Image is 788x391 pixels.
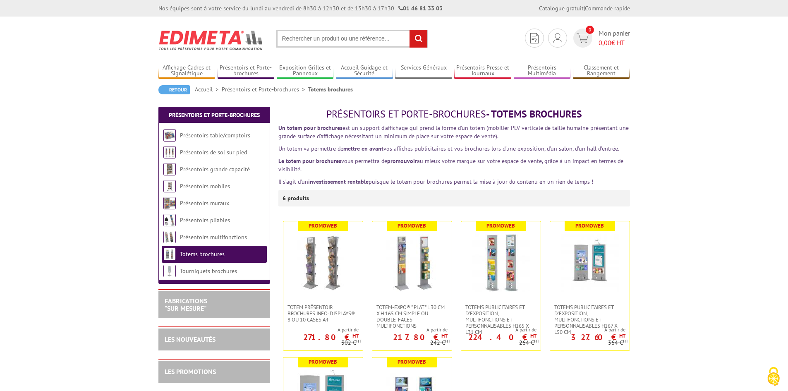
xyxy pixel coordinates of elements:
[619,332,625,339] sup: HT
[372,326,448,333] span: A partir de
[410,30,427,48] input: rechercher
[561,234,619,292] img: Totems publicitaires et d'exposition, multifonctions et personnalisables H167 X L50 CM
[577,34,589,43] img: devis rapide
[550,304,630,335] a: Totems publicitaires et d'exposition, multifonctions et personnalisables H167 X L50 CM
[387,157,417,165] strong: promouvoir
[308,178,369,185] strong: investissement rentable
[309,358,337,365] b: Promoweb
[461,304,541,335] a: Totems publicitaires et d'exposition, multifonctions et personnalisables H165 X L31 CM
[599,38,611,47] span: 0,00
[163,197,176,209] img: Présentoirs muraux
[163,265,176,277] img: Tourniquets brochures
[308,85,353,94] li: Totems brochures
[165,297,207,312] a: FABRICATIONS"Sur Mesure"
[539,4,630,12] div: |
[430,340,450,346] p: 242 €
[278,124,343,132] strong: Un totem pour brochures
[398,222,426,229] b: Promoweb
[623,338,628,344] sup: HT
[277,64,334,78] a: Exposition Grilles et Panneaux
[534,338,539,344] sup: HT
[222,86,308,93] a: Présentoirs et Porte-brochures
[599,29,630,48] span: Mon panier
[278,157,341,165] strong: Le totem pour brochures
[372,304,452,329] a: Totem-Expo® " plat " L 30 cm x H 165 cm simple ou double-faces multifonctions
[180,166,250,173] a: Présentoirs grande capacité
[163,180,176,192] img: Présentoirs mobiles
[195,86,222,93] a: Accueil
[352,332,359,339] sup: HT
[163,146,176,158] img: Présentoirs de sol sur pied
[575,222,604,229] b: Promoweb
[158,64,216,78] a: Affichage Cadres et Signalétique
[165,335,216,343] a: LES NOUVEAUTÉS
[586,26,594,34] span: 0
[530,332,537,339] sup: HT
[553,33,562,43] img: devis rapide
[398,358,426,365] b: Promoweb
[326,108,486,120] span: Présentoirs et Porte-brochures
[303,335,359,340] p: 271.80 €
[276,30,428,48] input: Rechercher un produit ou une référence...
[571,335,625,340] p: 327.60 €
[163,163,176,175] img: Présentoirs grande capacité
[530,33,539,43] img: devis rapide
[472,234,530,292] img: Totems publicitaires et d'exposition, multifonctions et personnalisables H165 X L31 CM
[309,222,337,229] b: Promoweb
[393,335,448,340] p: 217.80 €
[158,85,190,94] a: Retour
[158,4,443,12] div: Nos équipes sont à votre service du lundi au vendredi de 8h30 à 12h30 et de 13h30 à 17h30
[356,338,362,344] sup: HT
[163,231,176,243] img: Présentoirs multifonctions
[165,367,216,376] a: LES PROMOTIONS
[283,304,363,323] a: Totem Présentoir brochures Info-Displays® 8 ou 10 cases A4
[468,335,537,340] p: 224.40 €
[163,214,176,226] img: Présentoirs pliables
[441,332,448,339] sup: HT
[278,178,593,185] font: Il s’agit d’un puisque le totem pour brochures permet la mise à jour du contenu en un rien de tem...
[180,199,229,207] a: Présentoirs muraux
[218,64,275,78] a: Présentoirs et Porte-brochures
[180,182,230,190] a: Présentoirs mobiles
[461,326,537,333] span: A partir de
[398,5,443,12] strong: 01 46 81 33 03
[343,145,383,152] strong: mettre en avant
[599,38,630,48] span: € HT
[158,25,264,55] img: Edimeta
[163,248,176,260] img: Totems brochures
[180,250,225,258] a: Totems brochures
[278,157,623,173] span: vous permettra de au mieux votre marque sur votre espace de vente, grâce à un impact en termes de...
[554,304,625,335] span: Totems publicitaires et d'exposition, multifonctions et personnalisables H167 X L50 CM
[759,363,788,391] button: Cookies (fenêtre modale)
[341,340,362,346] p: 302 €
[180,216,230,224] a: Présentoirs pliables
[585,5,630,12] a: Commande rapide
[445,338,450,344] sup: HT
[454,64,511,78] a: Présentoirs Presse et Journaux
[571,29,630,48] a: devis rapide 0 Mon panier 0,00€ HT
[283,326,359,333] span: A partir de
[287,304,359,323] span: Totem Présentoir brochures Info-Displays® 8 ou 10 cases A4
[180,233,247,241] a: Présentoirs multifonctions
[180,132,250,139] a: Présentoirs table/comptoirs
[283,190,314,206] p: 6 produits
[486,222,515,229] b: Promoweb
[514,64,571,78] a: Présentoirs Multimédia
[336,64,393,78] a: Accueil Guidage et Sécurité
[180,149,247,156] a: Présentoirs de sol sur pied
[278,109,630,120] h1: - Totems brochures
[169,111,260,119] a: Présentoirs et Porte-brochures
[608,340,628,346] p: 364 €
[539,5,584,12] a: Catalogue gratuit
[395,64,452,78] a: Services Généraux
[294,234,352,292] img: Totem Présentoir brochures Info-Displays® 8 ou 10 cases A4
[376,304,448,329] span: Totem-Expo® " plat " L 30 cm x H 165 cm simple ou double-faces multifonctions
[278,145,619,152] span: Un totem va permettre de vos affiches publicitaires et vos brochures lors d’une exposition, d’un ...
[465,304,537,335] span: Totems publicitaires et d'exposition, multifonctions et personnalisables H165 X L31 CM
[383,234,441,292] img: Totem-Expo®
[163,129,176,142] img: Présentoirs table/comptoirs
[573,64,630,78] a: Classement et Rangement
[519,340,539,346] p: 264 €
[550,326,625,333] span: A partir de
[278,124,629,140] span: est un support d’affichage qui prend la forme d’un totem (mobilier PLV verticale de taille humain...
